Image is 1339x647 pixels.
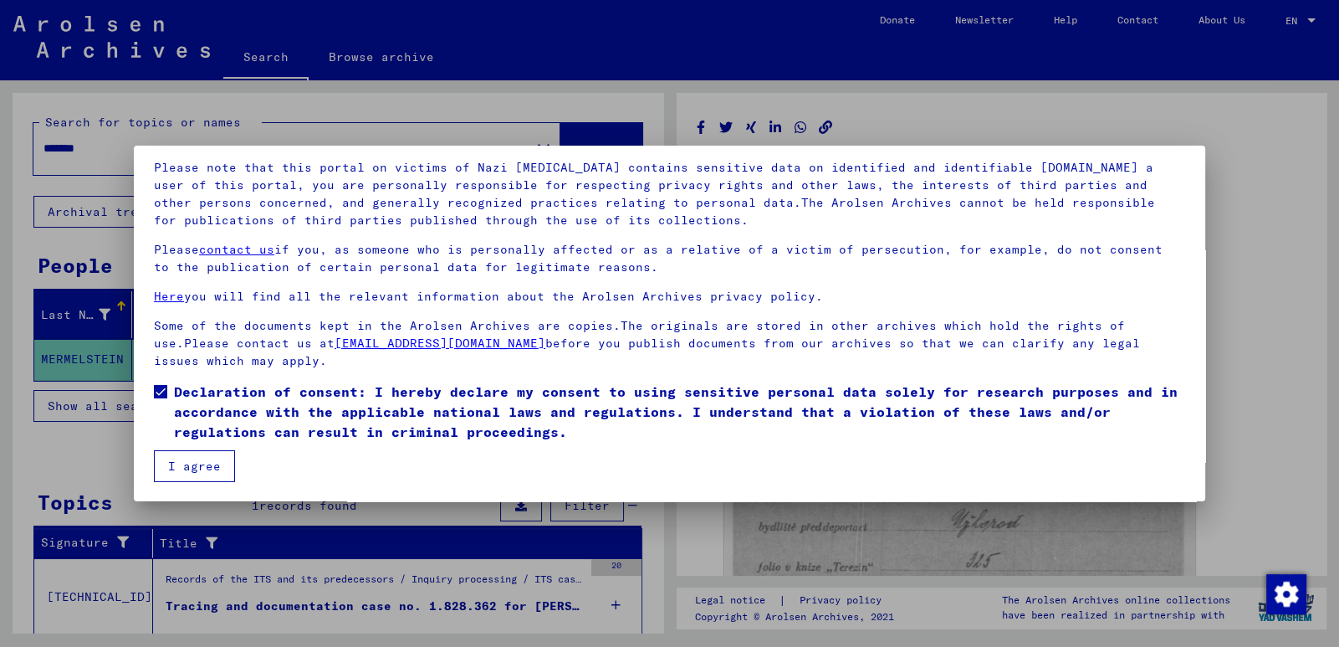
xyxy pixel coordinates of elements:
a: Here [154,289,184,304]
a: contact us [199,242,274,257]
p: Please note that this portal on victims of Nazi [MEDICAL_DATA] contains sensitive data on identif... [154,159,1185,229]
a: [EMAIL_ADDRESS][DOMAIN_NAME] [335,336,545,351]
button: I agree [154,450,235,482]
img: Change consent [1266,574,1306,614]
span: Declaration of consent: I hereby declare my consent to using sensitive personal data solely for r... [174,382,1185,442]
p: Please if you, as someone who is personally affected or as a relative of a victim of persecution,... [154,241,1185,276]
p: Some of the documents kept in the Arolsen Archives are copies.The originals are stored in other a... [154,317,1185,370]
p: you will find all the relevant information about the Arolsen Archives privacy policy. [154,288,1185,306]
